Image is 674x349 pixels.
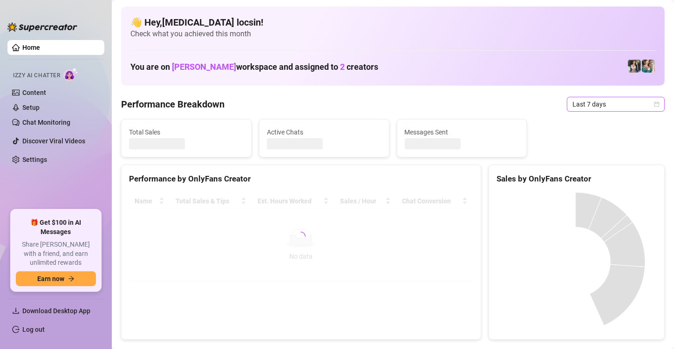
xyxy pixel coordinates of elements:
[130,29,655,39] span: Check what you achieved this month
[16,240,96,268] span: Share [PERSON_NAME] with a friend, and earn unlimited rewards
[12,307,20,315] span: download
[68,275,75,282] span: arrow-right
[7,22,77,32] img: logo-BBDzfeDw.svg
[22,44,40,51] a: Home
[642,60,655,73] img: Zaddy
[172,62,236,72] span: [PERSON_NAME]
[22,307,90,315] span: Download Desktop App
[121,98,225,111] h4: Performance Breakdown
[295,230,307,242] span: loading
[64,67,78,81] img: AI Chatter
[37,275,64,282] span: Earn now
[22,89,46,96] a: Content
[572,97,659,111] span: Last 7 days
[405,127,519,137] span: Messages Sent
[16,218,96,236] span: 🎁 Get $100 in AI Messages
[13,71,60,80] span: Izzy AI Chatter
[16,271,96,286] button: Earn nowarrow-right
[22,119,70,126] a: Chat Monitoring
[130,16,655,29] h4: 👋 Hey, [MEDICAL_DATA] locsin !
[22,326,45,333] a: Log out
[22,137,85,145] a: Discover Viral Videos
[654,101,660,107] span: calendar
[22,104,40,111] a: Setup
[129,173,473,185] div: Performance by OnlyFans Creator
[497,173,657,185] div: Sales by OnlyFans Creator
[628,60,641,73] img: Katy
[130,62,378,72] h1: You are on workspace and assigned to creators
[340,62,345,72] span: 2
[267,127,381,137] span: Active Chats
[129,127,244,137] span: Total Sales
[22,156,47,163] a: Settings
